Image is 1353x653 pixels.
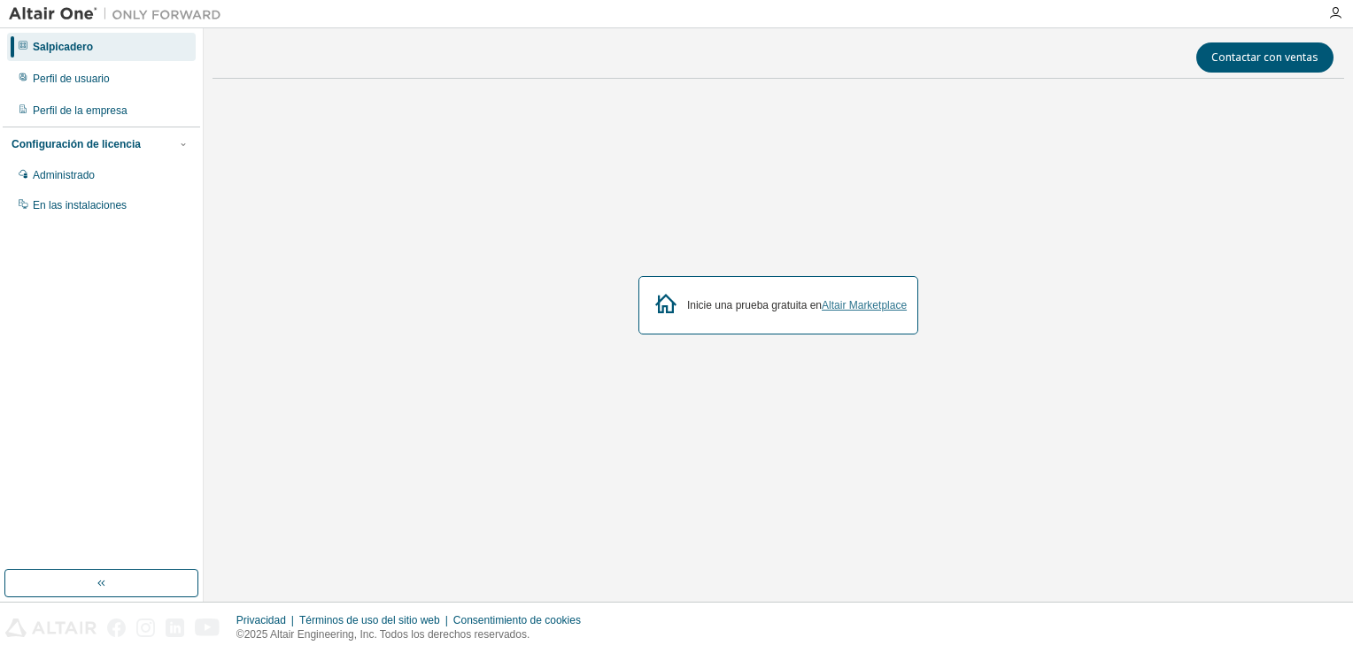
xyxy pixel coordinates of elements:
div: Términos de uso del sitio web [299,613,453,627]
button: Contactar con ventas [1196,42,1334,73]
img: facebook.svg [107,618,126,637]
img: linkedin.svg [166,618,184,637]
div: Consentimiento de cookies [453,613,591,627]
font: 2025 Altair Engineering, Inc. Todos los derechos reservados. [244,628,530,641]
div: Perfil de usuario [33,72,110,86]
div: Inicie una prueba gratuita en [687,298,907,312]
div: Privacidad [236,613,299,627]
img: instagram.svg [136,618,155,637]
div: Perfil de la empresa [33,104,128,118]
img: altair_logo.svg [5,618,97,637]
p: © [236,627,591,642]
img: Altair Uno [9,5,230,23]
div: Configuración de licencia [12,137,141,151]
div: Salpicadero [33,40,93,54]
div: Administrado [33,168,95,182]
img: youtube.svg [195,618,220,637]
a: Altair Marketplace [822,299,907,311]
div: En las instalaciones [33,198,127,212]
